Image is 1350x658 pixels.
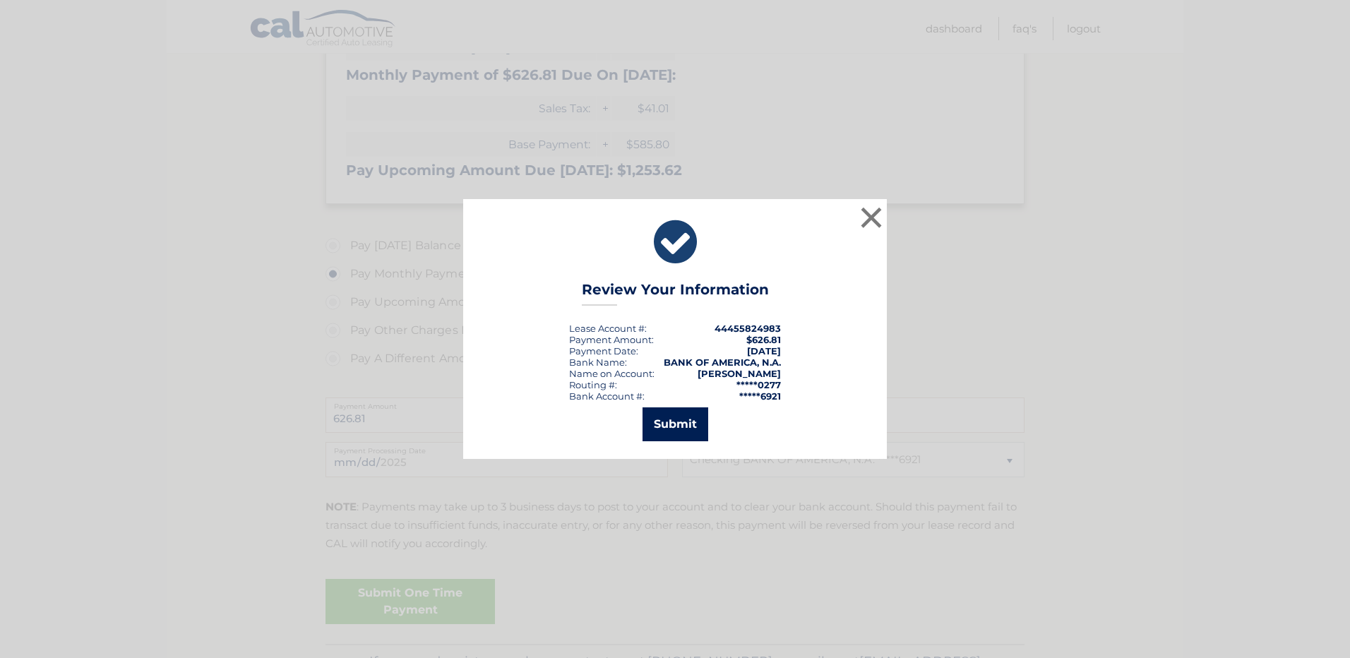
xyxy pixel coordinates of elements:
[569,390,645,402] div: Bank Account #:
[746,334,781,345] span: $626.81
[569,334,654,345] div: Payment Amount:
[569,357,627,368] div: Bank Name:
[569,345,638,357] div: :
[582,281,769,306] h3: Review Your Information
[664,357,781,368] strong: BANK OF AMERICA, N.A.
[715,323,781,334] strong: 44455824983
[643,407,708,441] button: Submit
[747,345,781,357] span: [DATE]
[569,323,647,334] div: Lease Account #:
[569,379,617,390] div: Routing #:
[857,203,885,232] button: ×
[698,368,781,379] strong: [PERSON_NAME]
[569,368,655,379] div: Name on Account:
[569,345,636,357] span: Payment Date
